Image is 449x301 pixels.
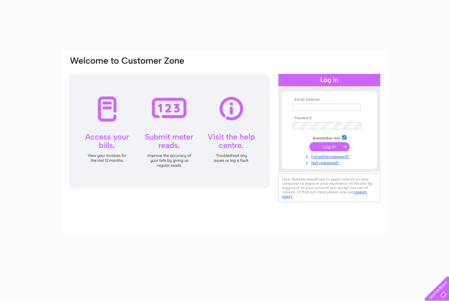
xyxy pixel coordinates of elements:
[291,97,367,102] th: Email Address:
[282,190,367,199] a: cookies policy
[293,159,367,165] a: Not registered?
[291,116,367,120] th: Password:
[291,134,367,141] td: Remember me?
[278,174,380,202] div: Clear Business would like to place cookies on your computer to improve your experience of the sit...
[293,153,367,159] a: Forgotten password?
[309,142,350,151] input: Submit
